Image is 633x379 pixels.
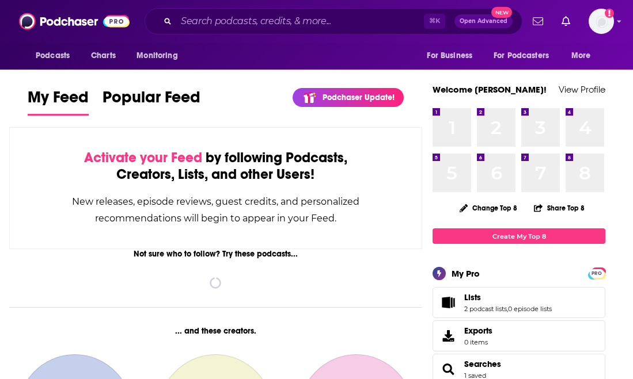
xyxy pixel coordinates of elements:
p: Podchaser Update! [323,93,395,102]
a: Popular Feed [103,87,200,116]
button: Show profile menu [589,9,614,34]
span: Exports [464,326,492,336]
a: Welcome [PERSON_NAME]! [433,84,547,95]
button: open menu [128,45,192,67]
a: My Feed [28,87,89,116]
a: Lists [464,292,552,303]
a: Searches [464,359,501,369]
span: New [491,7,512,18]
span: ⌘ K [424,14,445,29]
img: User Profile [589,9,614,34]
span: More [571,48,591,64]
svg: Add a profile image [605,9,614,18]
a: View Profile [559,84,605,95]
button: Open AdvancedNew [454,14,513,28]
button: open menu [28,45,85,67]
input: Search podcasts, credits, & more... [176,12,424,30]
a: Show notifications dropdown [528,12,548,31]
div: by following Podcasts, Creators, Lists, and other Users! [67,150,364,183]
a: Searches [437,361,460,377]
span: Lists [433,287,605,318]
a: Show notifications dropdown [557,12,575,31]
a: 2 podcast lists [464,305,507,313]
a: Charts [84,45,123,67]
div: ... and these creators. [9,326,422,336]
span: Lists [464,292,481,303]
a: Exports [433,320,605,351]
span: Podcasts [36,48,70,64]
div: Search podcasts, credits, & more... [145,8,522,35]
button: open menu [486,45,566,67]
button: open menu [419,45,487,67]
span: Open Advanced [460,18,507,24]
span: PRO [590,269,604,278]
span: , [507,305,508,313]
span: Activate your Feed [84,149,202,166]
img: Podchaser - Follow, Share and Rate Podcasts [19,10,130,32]
span: For Business [427,48,472,64]
button: Change Top 8 [453,201,524,215]
span: Monitoring [137,48,177,64]
button: Share Top 8 [533,197,585,219]
button: open menu [563,45,605,67]
div: New releases, episode reviews, guest credits, and personalized recommendations will begin to appe... [67,193,364,227]
span: For Podcasters [494,48,549,64]
span: Popular Feed [103,87,200,114]
span: Logged in as mresewehr [589,9,614,34]
span: My Feed [28,87,89,114]
span: 0 items [464,338,492,346]
div: My Pro [452,268,480,279]
div: Not sure who to follow? Try these podcasts... [9,249,422,259]
a: Lists [437,294,460,311]
span: Exports [437,328,460,344]
a: PRO [590,269,604,277]
span: Charts [91,48,116,64]
a: 0 episode lists [508,305,552,313]
a: Create My Top 8 [433,228,605,244]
